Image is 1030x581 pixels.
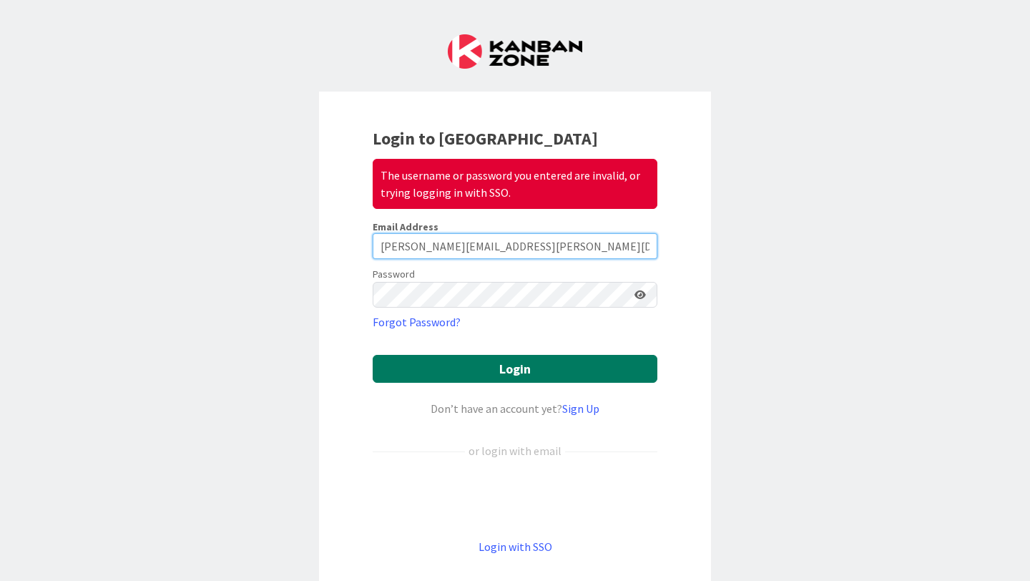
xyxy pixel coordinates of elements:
div: or login with email [465,442,565,459]
a: Forgot Password? [373,313,461,331]
img: Kanban Zone [448,34,582,69]
div: Don’t have an account yet? [373,400,657,417]
label: Password [373,267,415,282]
label: Email Address [373,220,438,233]
a: Login with SSO [479,539,552,554]
a: Sign Up [562,401,599,416]
button: Login [373,355,657,383]
b: Login to [GEOGRAPHIC_DATA] [373,127,598,150]
div: The username or password you entered are invalid, or trying logging in with SSO. [373,159,657,209]
iframe: Sign in with Google Button [366,483,664,514]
